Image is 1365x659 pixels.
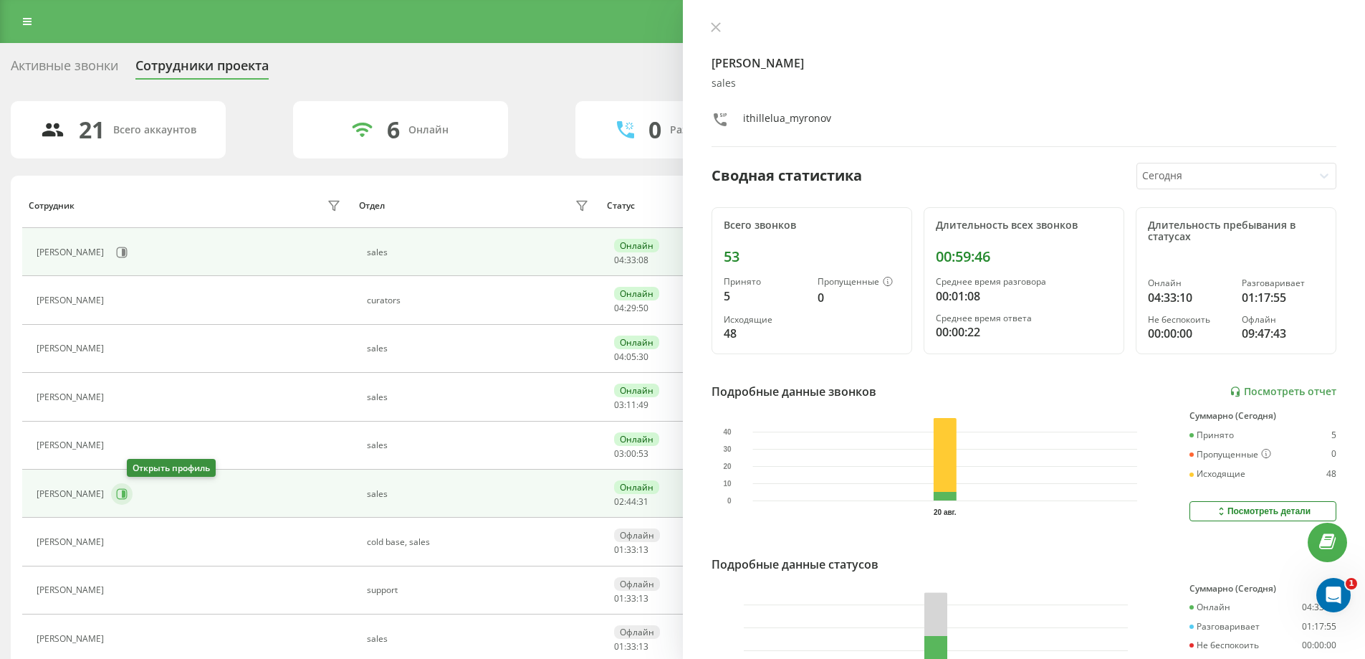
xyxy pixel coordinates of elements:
div: [PERSON_NAME] [37,537,107,547]
div: Принято [1189,430,1234,440]
h4: [PERSON_NAME] [712,54,1337,72]
div: Подробные данные звонков [712,383,876,400]
span: 11 [626,399,636,411]
div: sales [367,440,593,450]
div: Онлайн [408,124,449,136]
span: 13 [638,592,648,605]
div: curators [367,295,593,305]
div: Исходящие [1189,469,1245,479]
text: 30 [723,445,732,453]
div: Суммарно (Сегодня) [1189,584,1336,594]
span: 13 [638,640,648,653]
div: 0 [1331,449,1336,460]
span: 29 [626,302,636,314]
span: 13 [638,544,648,556]
div: 5 [724,288,806,305]
span: 04 [614,254,624,266]
div: [PERSON_NAME] [37,343,107,354]
div: Отдел [359,201,385,211]
div: 48 [724,325,806,342]
div: Офлайн [614,625,660,639]
div: 53 [724,248,900,265]
div: 04:33:10 [1148,289,1230,306]
div: sales [367,343,593,354]
div: Разговаривает [1189,622,1260,632]
div: : : [614,642,648,652]
div: 00:00:00 [1302,640,1336,650]
span: 04 [614,351,624,363]
div: Офлайн [614,577,660,591]
div: Пропущенные [1189,449,1271,460]
span: 01 [614,544,624,556]
div: [PERSON_NAME] [37,489,107,499]
div: sales [367,489,593,499]
span: 31 [638,496,648,508]
span: 1 [1346,578,1357,589]
div: Статус [607,201,635,211]
div: Онлайн [1189,602,1230,612]
div: Исходящие [724,315,806,325]
span: 05 [626,351,636,363]
div: 5 [1331,430,1336,440]
span: 44 [626,496,636,508]
div: Всего аккаунтов [113,124,196,136]
div: Сотрудник [29,201,75,211]
div: Онлайн [614,480,659,494]
div: 04:33:10 [1302,602,1336,612]
span: 01 [614,640,624,653]
div: Онлайн [614,432,659,446]
div: Посмотреть детали [1215,506,1311,517]
div: [PERSON_NAME] [37,440,107,450]
text: 0 [727,497,731,505]
div: 09:47:43 [1242,325,1324,342]
div: Сводная статистика [712,165,862,186]
div: Не беспокоить [1189,640,1259,650]
div: 00:00:22 [936,323,1112,341]
div: Среднее время ответа [936,313,1112,323]
div: sales [367,392,593,402]
div: : : [614,545,648,555]
span: 53 [638,447,648,460]
div: [PERSON_NAME] [37,634,107,644]
div: Не беспокоить [1148,315,1230,325]
div: Среднее время разговора [936,277,1112,287]
div: Принято [724,277,806,287]
div: [PERSON_NAME] [37,295,107,305]
text: 40 [723,428,732,436]
div: sales [712,77,1337,90]
span: 03 [614,447,624,460]
span: 33 [626,544,636,556]
div: 6 [387,116,400,143]
div: : : [614,449,648,459]
div: Открыть профиль [127,459,216,477]
div: Суммарно (Сегодня) [1189,411,1336,421]
div: Пропущенные [818,277,900,288]
div: Разговаривают [670,124,748,136]
span: 33 [626,592,636,605]
span: 04 [614,302,624,314]
span: 50 [638,302,648,314]
span: 33 [626,254,636,266]
div: Всего звонков [724,219,900,232]
div: sales [367,634,593,644]
div: Онлайн [614,336,659,349]
div: 00:01:08 [936,288,1112,305]
div: 0 [818,289,900,306]
div: 00:59:46 [936,248,1112,265]
div: Длительность всех звонков [936,219,1112,232]
div: cold base, sales [367,537,593,547]
span: 49 [638,399,648,411]
div: Онлайн [1148,278,1230,288]
a: Посмотреть отчет [1230,386,1336,398]
div: [PERSON_NAME] [37,392,107,402]
div: [PERSON_NAME] [37,585,107,595]
div: : : [614,255,648,265]
div: : : [614,400,648,410]
iframe: Intercom live chat [1316,578,1351,612]
div: Разговаривает [1242,278,1324,288]
div: : : [614,594,648,604]
span: 01 [614,592,624,605]
span: 03 [614,399,624,411]
span: 33 [626,640,636,653]
div: Подробные данные статусов [712,556,878,573]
